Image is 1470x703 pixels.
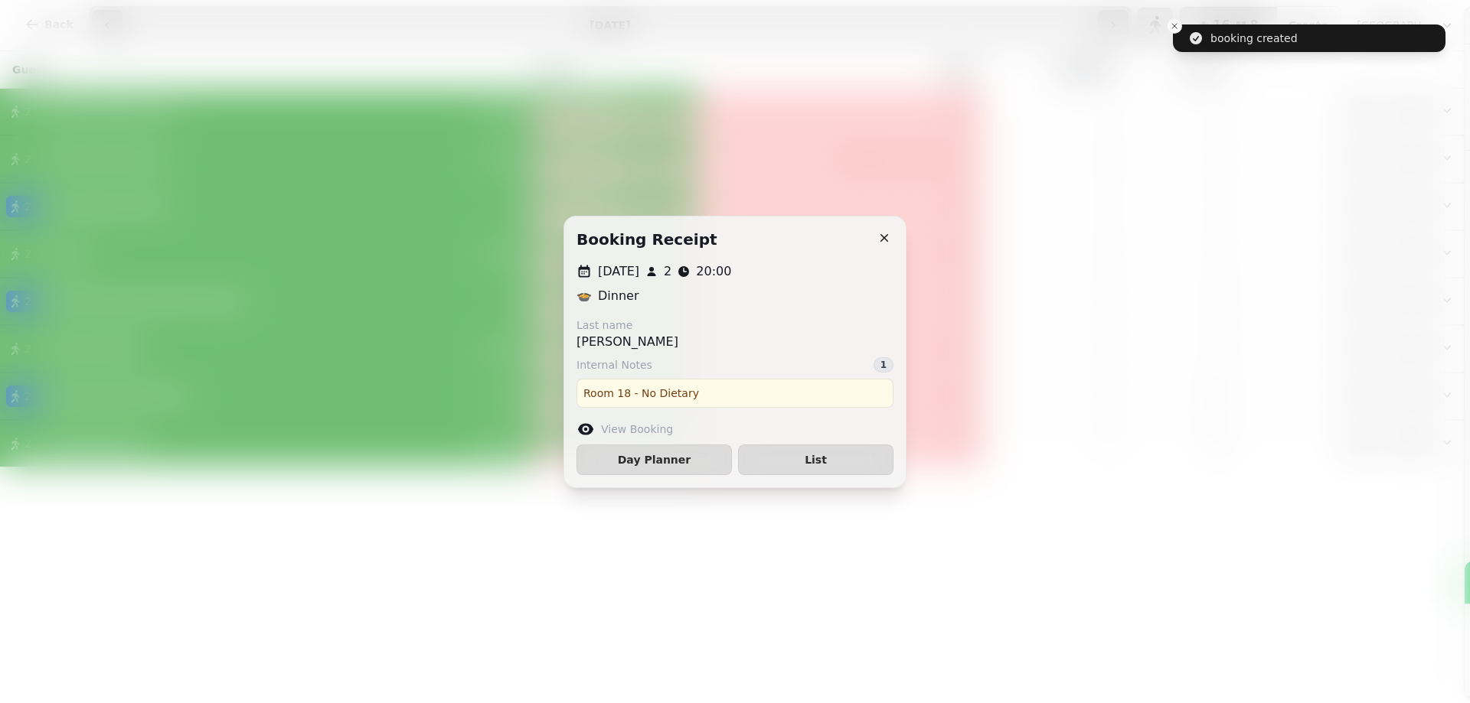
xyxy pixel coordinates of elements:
p: [DATE] [598,262,639,281]
span: Day Planner [590,454,719,465]
button: Day Planner [577,444,732,475]
span: List [751,454,880,465]
label: Last name [577,317,678,333]
label: View Booking [601,421,673,437]
p: Dinner [598,287,639,305]
p: 🍲 [577,287,592,305]
div: Room 18 - No Dietary [577,379,893,408]
p: 20:00 [696,262,731,281]
button: List [738,444,893,475]
h2: Booking receipt [577,229,717,250]
span: Internal Notes [577,357,652,373]
p: 2 [664,262,671,281]
div: 1 [874,357,893,373]
p: [PERSON_NAME] [577,333,678,351]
